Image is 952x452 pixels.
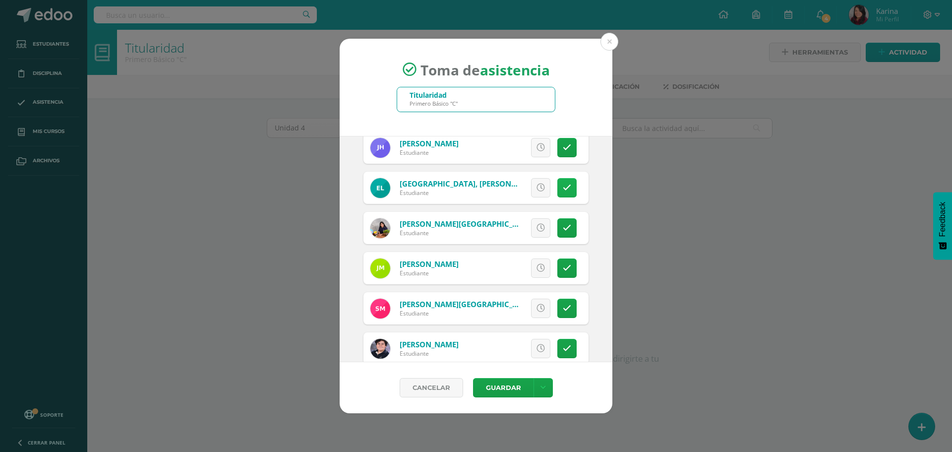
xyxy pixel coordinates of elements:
input: Busca un grado o sección aquí... [397,87,555,112]
img: ea0bf8859162270de23b0d1e941cc628.png [370,258,390,278]
div: Titularidad [410,90,458,100]
a: [PERSON_NAME] [400,259,459,269]
button: Guardar [473,378,534,397]
div: Estudiante [400,349,459,358]
div: Estudiante [400,148,459,157]
a: Cancelar [400,378,463,397]
img: d6947e1b14c0c157712125cffc116848.png [370,178,390,198]
img: 6f21b780f9245b82cfa49e3341eb54ed.png [370,339,390,359]
span: Toma de [420,60,550,79]
a: [PERSON_NAME][GEOGRAPHIC_DATA] [400,299,535,309]
div: Primero Básico "C" [410,100,458,107]
a: [PERSON_NAME] [400,339,459,349]
strong: asistencia [480,60,550,79]
button: Feedback - Mostrar encuesta [933,192,952,259]
div: Estudiante [400,229,519,237]
img: c6471ac50359169a9ca3c08faf4cccb5.png [370,138,390,158]
img: 7f1e62b4ba94dc4b091b8a2d20dfcd72.png [370,299,390,319]
button: Close (Esc) [600,33,618,51]
div: Estudiante [400,189,519,197]
a: [PERSON_NAME][GEOGRAPHIC_DATA] [400,219,535,229]
a: [PERSON_NAME] [400,138,459,148]
img: 7e7411ed2bc9179ea91d1bd03e75adb9.png [370,218,390,238]
div: Estudiante [400,309,519,318]
div: Estudiante [400,269,459,277]
a: [GEOGRAPHIC_DATA], [PERSON_NAME] [400,179,538,189]
span: Feedback [938,202,947,237]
